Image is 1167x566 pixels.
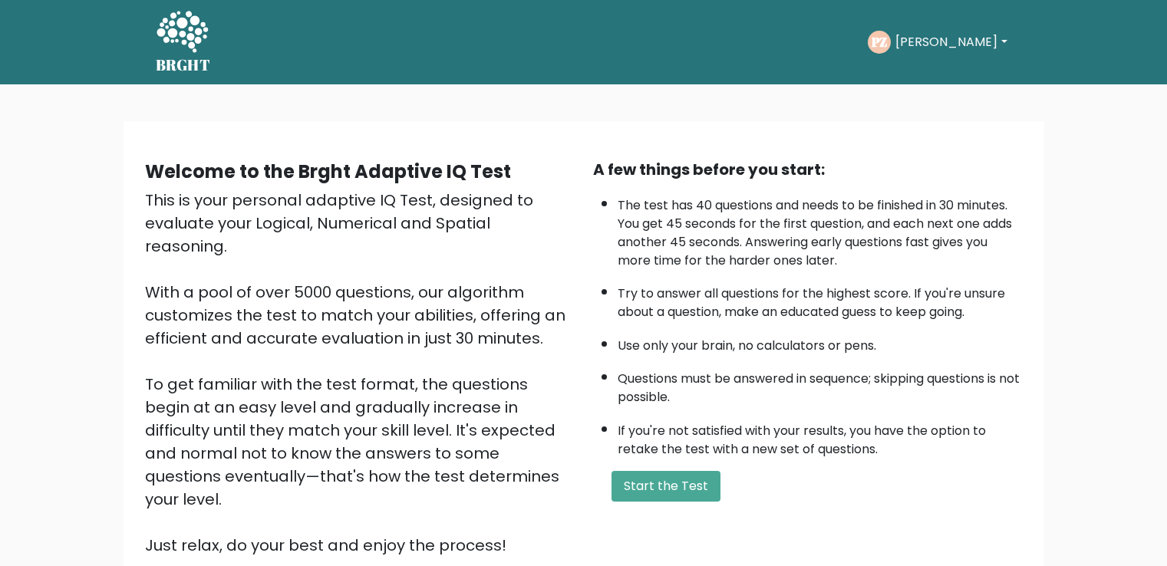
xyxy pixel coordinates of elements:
li: The test has 40 questions and needs to be finished in 30 minutes. You get 45 seconds for the firs... [618,189,1023,270]
li: Use only your brain, no calculators or pens. [618,329,1023,355]
h5: BRGHT [156,56,211,74]
div: A few things before you start: [593,158,1023,181]
li: Questions must be answered in sequence; skipping questions is not possible. [618,362,1023,406]
button: [PERSON_NAME] [891,32,1011,52]
a: BRGHT [156,6,211,78]
text: PZ [871,33,887,51]
li: Try to answer all questions for the highest score. If you're unsure about a question, make an edu... [618,277,1023,321]
button: Start the Test [612,471,720,502]
b: Welcome to the Brght Adaptive IQ Test [145,159,511,184]
div: This is your personal adaptive IQ Test, designed to evaluate your Logical, Numerical and Spatial ... [145,189,575,557]
li: If you're not satisfied with your results, you have the option to retake the test with a new set ... [618,414,1023,459]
